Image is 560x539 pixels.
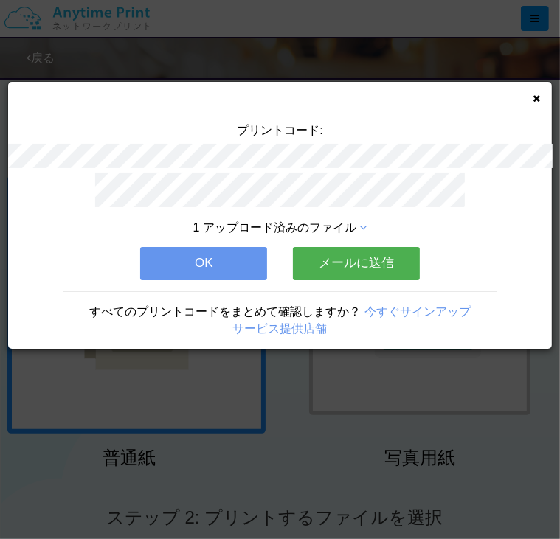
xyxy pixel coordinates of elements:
button: メールに送信 [293,247,420,279]
span: プリントコード: [237,124,322,136]
span: すべてのプリントコードをまとめて確認しますか？ [89,305,361,318]
button: OK [140,247,267,279]
span: 1 アップロード済みのファイル [193,221,356,234]
a: サービス提供店舗 [233,322,328,335]
a: 今すぐサインアップ [364,305,471,318]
